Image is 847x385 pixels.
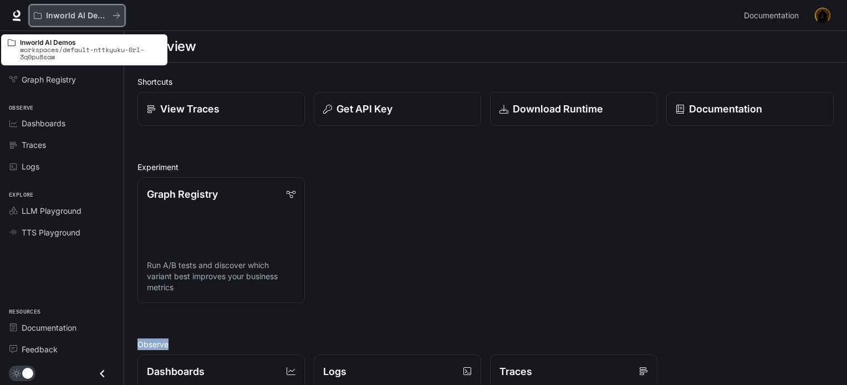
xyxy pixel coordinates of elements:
[147,260,295,293] p: Run A/B tests and discover which variant best improves your business metrics
[4,223,119,242] a: TTS Playground
[20,46,161,60] p: workspaces/default-nttkyuku-0rl-3q0pu8saw
[499,364,532,379] p: Traces
[22,74,76,85] span: Graph Registry
[90,362,115,385] button: Close drawer
[22,227,80,238] span: TTS Playground
[137,161,834,173] h2: Experiment
[147,187,218,202] p: Graph Registry
[22,139,46,151] span: Traces
[314,92,481,126] button: Get API Key
[4,340,119,359] a: Feedback
[22,367,33,379] span: Dark mode toggle
[29,4,125,27] button: All workspaces
[739,4,807,27] a: Documentation
[4,318,119,337] a: Documentation
[147,364,205,379] p: Dashboards
[336,101,392,116] p: Get API Key
[20,39,161,46] p: Inworld AI Demos
[490,92,657,126] a: Download Runtime
[137,92,305,126] a: View Traces
[22,322,76,333] span: Documentation
[22,161,39,172] span: Logs
[323,364,346,379] p: Logs
[46,11,108,20] p: Inworld AI Demos
[744,9,799,23] span: Documentation
[812,4,834,27] button: User avatar
[4,201,119,220] a: LLM Playground
[4,135,119,155] a: Traces
[22,117,65,129] span: Dashboards
[137,177,305,303] a: Graph RegistryRun A/B tests and discover which variant best improves your business metrics
[4,157,119,176] a: Logs
[22,343,58,355] span: Feedback
[815,8,830,23] img: User avatar
[137,338,834,350] h2: Observe
[22,205,81,217] span: LLM Playground
[137,76,834,88] h2: Shortcuts
[4,70,119,89] a: Graph Registry
[4,114,119,133] a: Dashboards
[666,92,834,126] a: Documentation
[160,101,220,116] p: View Traces
[513,101,603,116] p: Download Runtime
[689,101,762,116] p: Documentation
